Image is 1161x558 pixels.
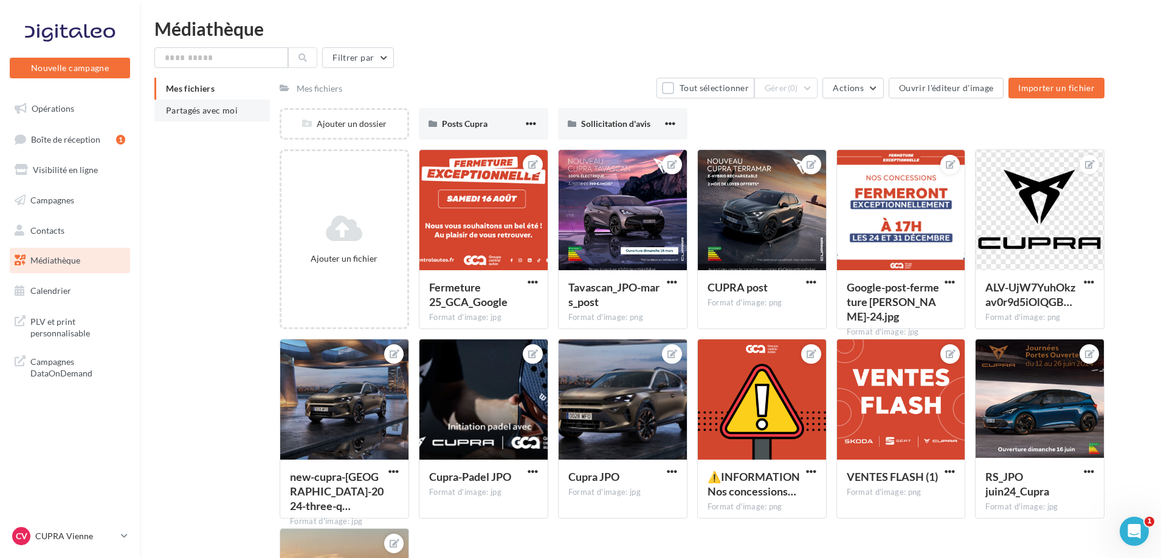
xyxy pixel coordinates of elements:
div: Format d'image: png [847,487,956,498]
span: Cupra JPO [568,470,619,483]
span: Partagés avec moi [166,105,238,115]
a: Contacts [7,218,133,243]
span: Google-post-fermeture noel-24.jpg [847,281,939,323]
div: Format d'image: png [568,312,677,323]
span: new-cupra-formentor-2024-three-quarter-front-view [290,470,384,512]
span: Médiathèque [30,255,80,265]
span: Tavascan_JPO-mars_post [568,281,660,308]
span: Visibilité en ligne [33,165,98,175]
span: Importer un fichier [1018,83,1095,93]
div: Mes fichiers [297,83,342,95]
span: Campagnes DataOnDemand [30,353,125,379]
button: Gérer(0) [754,78,818,98]
span: Calendrier [30,285,71,296]
button: Tout sélectionner [656,78,754,98]
a: CV CUPRA Vienne [10,525,130,548]
div: Format d'image: jpg [290,516,399,527]
span: PLV et print personnalisable [30,313,125,339]
div: Format d'image: jpg [429,487,538,498]
span: CUPRA post [708,281,768,294]
span: 1 [1145,517,1154,526]
button: Filtrer par [322,47,394,68]
div: Format d'image: jpg [985,502,1094,512]
a: Opérations [7,96,133,121]
span: Mes fichiers [166,83,215,94]
span: Opérations [32,103,74,114]
div: Format d'image: png [708,502,816,512]
a: Médiathèque [7,248,133,273]
span: Cupra-Padel JPO [429,470,511,483]
div: Format d'image: png [985,312,1094,323]
a: Calendrier [7,278,133,304]
a: Campagnes DataOnDemand [7,349,133,384]
span: Fermeture 25_GCA_Google [429,281,508,308]
div: Médiathèque [154,19,1146,38]
a: Boîte de réception1 [7,126,133,152]
span: (0) [788,83,798,93]
span: RS_JPO juin24_Cupra [985,470,1049,498]
div: Format d'image: jpg [429,312,538,323]
span: VENTES FLASH (1) [847,470,938,483]
div: Ajouter un dossier [281,118,407,130]
button: Ouvrir l'éditeur d'image [889,78,1004,98]
a: PLV et print personnalisable [7,308,133,344]
span: CV [16,530,27,542]
a: Visibilité en ligne [7,157,133,183]
div: Format d'image: png [708,298,816,308]
span: Actions [833,83,863,93]
button: Importer un fichier [1008,78,1104,98]
div: Ajouter un fichier [286,253,402,265]
span: Sollicitation d'avis [581,118,650,129]
a: Campagnes [7,188,133,213]
button: Actions [822,78,883,98]
div: 1 [116,135,125,145]
span: Boîte de réception [31,134,100,144]
span: Posts Cupra [442,118,487,129]
iframe: Intercom live chat [1120,517,1149,546]
div: Format d'image: jpg [847,327,956,338]
span: Campagnes [30,195,74,205]
span: Contacts [30,225,64,235]
span: ⚠️INFORMATION Nos concessions de Vienne ne sont joignables ni par téléphone, ni par internet pour... [708,470,800,498]
p: CUPRA Vienne [35,530,116,542]
div: Format d'image: jpg [568,487,677,498]
button: Nouvelle campagne [10,58,130,78]
span: ALV-UjW7YuhOkzav0r9d5iOlQGBZQQvNN5O3IQTkh2RBQ9XH9pjPYVud [985,281,1075,308]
